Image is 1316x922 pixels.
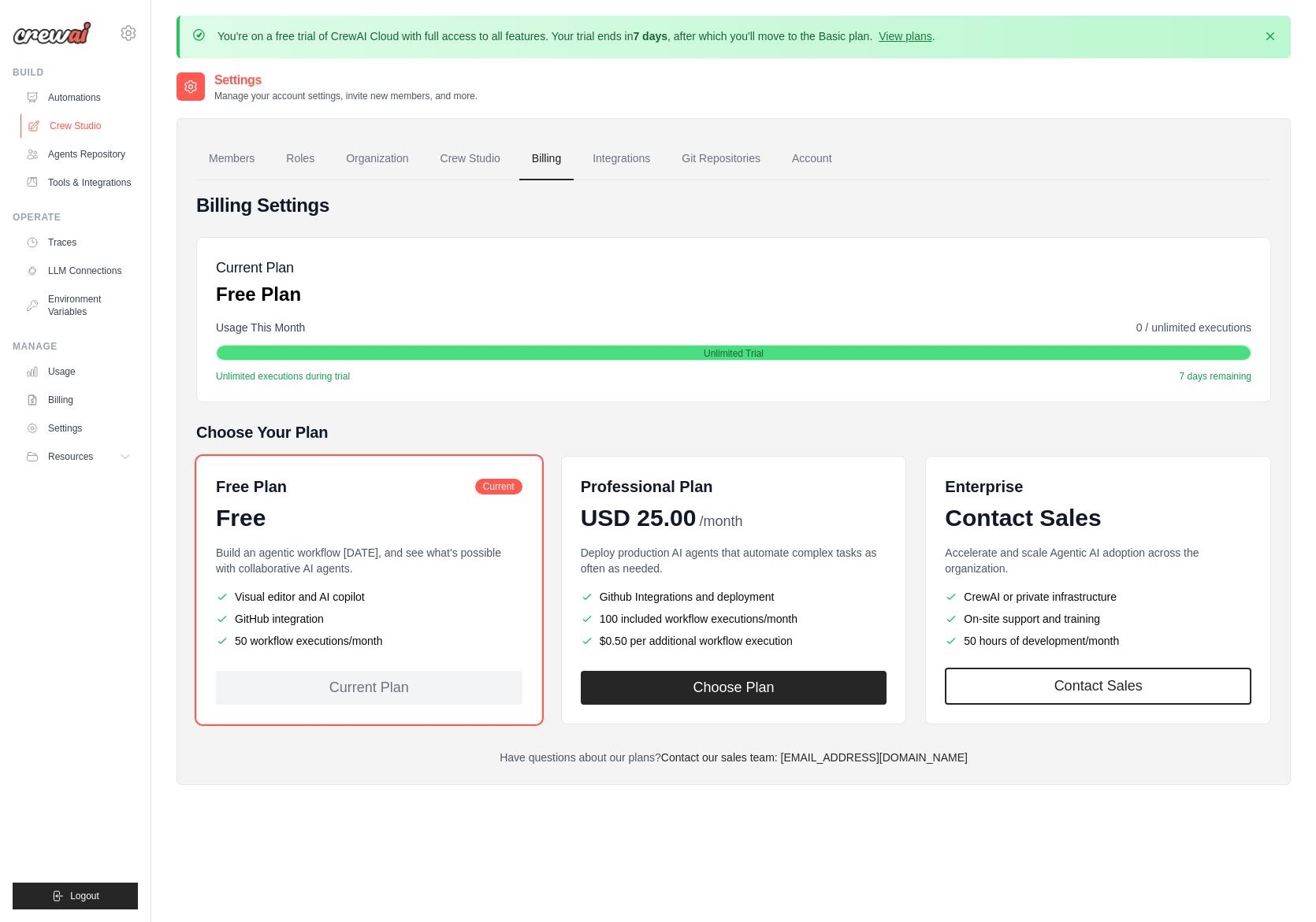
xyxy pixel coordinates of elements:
h5: Choose Your Plan [196,421,1271,443]
span: USD 25.00 [581,504,697,532]
p: You're on a free trial of CrewAI Cloud with full access to all features. Your trial ends in , aft... [217,28,935,44]
h6: Enterprise [945,476,1251,498]
li: GitHub integration [216,611,522,627]
p: Have questions about our plans? [196,750,1271,765]
button: Resources [19,444,138,469]
span: Unlimited executions during trial [216,370,350,383]
a: Traces [19,230,138,255]
strong: 7 days [633,30,667,43]
p: Free Plan [216,282,301,307]
button: Logout [13,883,138,909]
a: Billing [19,387,138,413]
div: Build [13,66,138,79]
img: Logo [13,21,91,45]
a: Crew Studio [20,113,139,139]
span: Current [475,479,522,494]
span: Logout [70,890,99,902]
span: Usage This Month [216,320,305,335]
a: Billing [519,138,574,180]
div: Current Plan [216,671,522,705]
li: Github Integrations and deployment [581,589,887,605]
li: 50 workflow executions/month [216,633,522,649]
h6: Professional Plan [581,476,713,498]
a: Settings [19,416,138,441]
a: Usage [19,359,138,384]
li: 100 included workflow executions/month [581,611,887,627]
p: Deploy production AI agents that automate complex tasks as often as needed. [581,545,887,576]
a: Git Repositories [669,138,773,180]
h4: Billing Settings [196,193,1271,218]
span: Unlimited Trial [704,347,764,360]
li: CrewAI or private infrastructure [945,589,1251,605]
a: Agents Repository [19,142,138,167]
a: Roles [273,138,327,180]
span: Resources [48,450,93,463]
p: Accelerate and scale Agentic AI adoption across the organization. [945,545,1251,576]
li: $0.50 per additional workflow execution [581,633,887,649]
span: 7 days remaining [1180,370,1251,383]
li: Visual editor and AI copilot [216,589,522,605]
li: 50 hours of development/month [945,633,1251,649]
li: On-site support and training [945,611,1251,627]
div: Operate [13,211,138,224]
a: Crew Studio [428,138,513,180]
p: Manage your account settings, invite new members, and more. [214,90,478,102]
div: Contact Sales [945,504,1251,532]
h5: Current Plan [216,257,301,279]
div: Manage [13,340,138,353]
h2: Settings [214,71,478,90]
p: Build an agentic workflow [DATE], and see what's possible with collaborative AI agents. [216,545,522,576]
a: Members [196,138,267,180]
span: /month [699,511,742,532]
button: Choose Plan [581,671,887,705]
a: LLM Connections [19,258,138,283]
a: Environment Variables [19,287,138,324]
h6: Free Plan [216,476,287,498]
a: Tools & Integrations [19,170,138,195]
a: Contact Sales [945,668,1251,705]
a: Account [779,138,845,180]
a: Integrations [580,138,663,180]
div: Free [216,504,522,532]
a: Organization [333,138,421,180]
a: View plans [879,30,931,43]
a: Contact our sales team: [EMAIL_ADDRESS][DOMAIN_NAME] [661,751,968,764]
span: 0 / unlimited executions [1136,320,1251,335]
a: Automations [19,85,138,110]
